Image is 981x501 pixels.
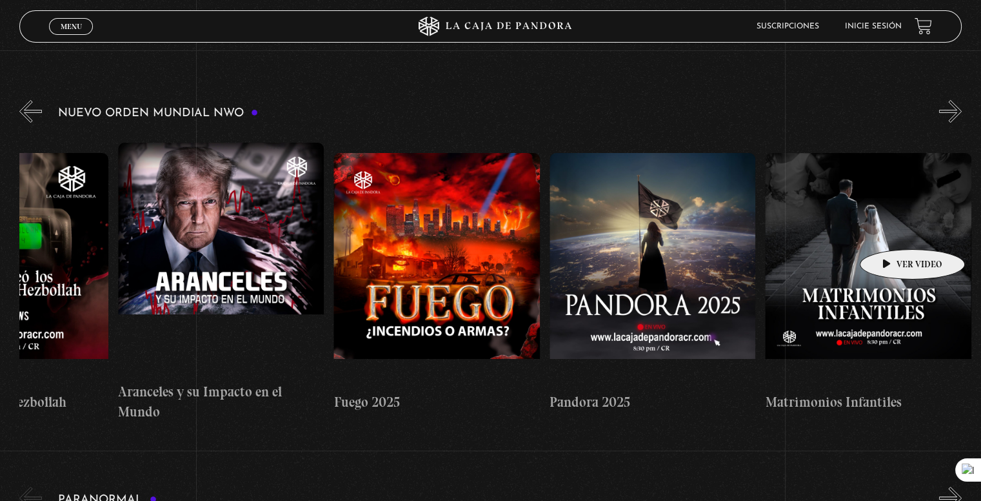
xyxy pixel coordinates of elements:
[845,23,902,30] a: Inicie sesión
[333,392,539,413] h4: Fuego 2025
[58,107,258,119] h3: Nuevo Orden Mundial NWO
[56,33,86,42] span: Cerrar
[915,17,932,35] a: View your shopping cart
[765,132,971,433] a: Matrimonios Infantiles
[118,132,324,433] a: Aranceles y su Impacto en el Mundo
[118,382,324,422] h4: Aranceles y su Impacto en el Mundo
[19,100,42,123] button: Previous
[61,23,82,30] span: Menu
[333,132,539,433] a: Fuego 2025
[757,23,819,30] a: Suscripciones
[550,132,755,433] a: Pandora 2025
[939,100,962,123] button: Next
[550,392,755,413] h4: Pandora 2025
[765,392,971,413] h4: Matrimonios Infantiles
